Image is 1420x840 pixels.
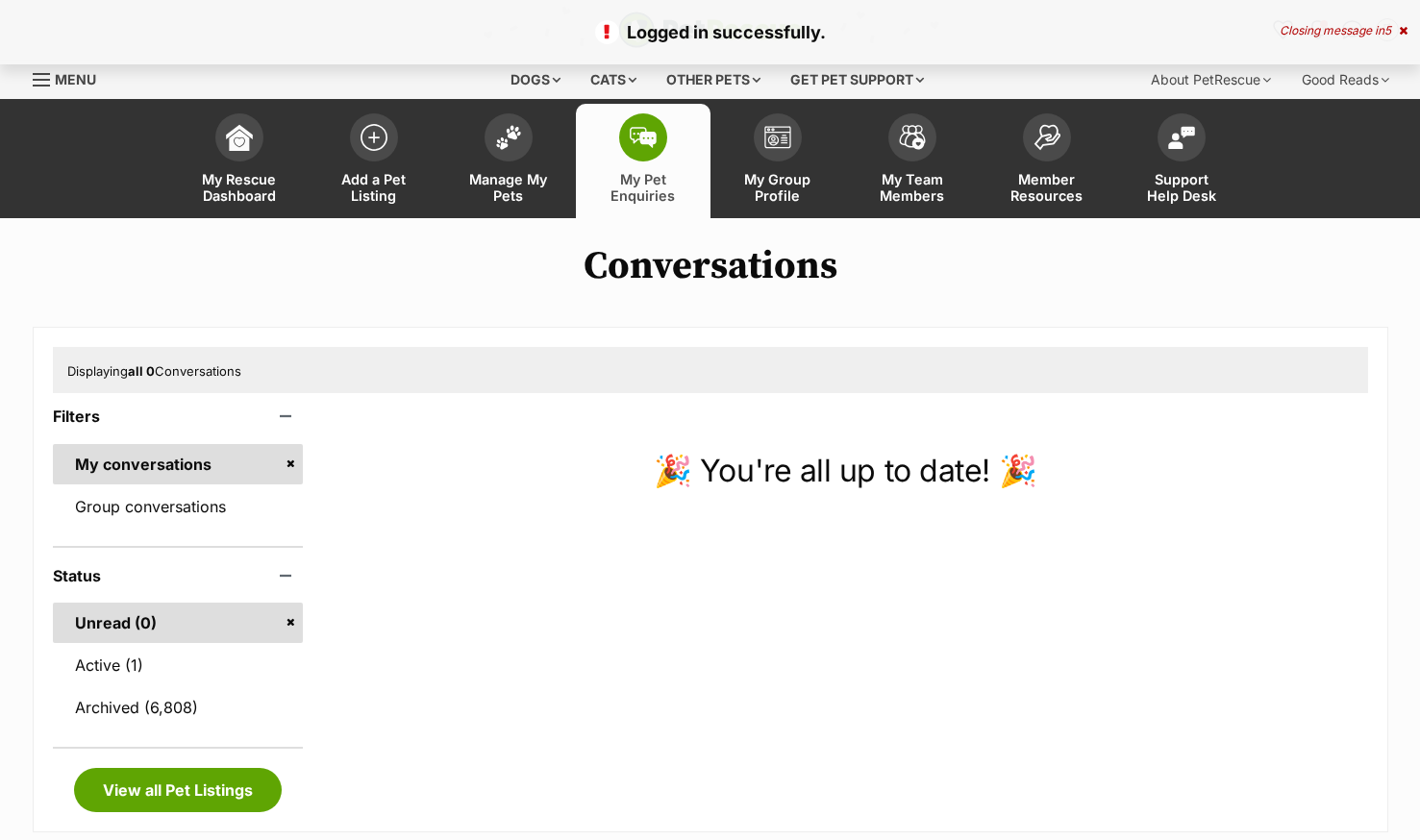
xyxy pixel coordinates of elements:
a: View all Pet Listings [74,768,282,812]
a: Menu [33,61,110,95]
a: My Team Members [845,104,980,218]
img: pet-enquiries-icon-7e3ad2cf08bfb03b45e93fb7055b45f3efa6380592205ae92323e6603595dc1f.svg [630,127,657,148]
img: group-profile-icon-3fa3cf56718a62981997c0bc7e787c4b2cf8bcc04b72c1350f741eb67cf2f40e.svg [764,126,791,149]
span: My Group Profile [735,171,821,204]
div: Cats [577,61,650,99]
img: add-pet-listing-icon-0afa8454b4691262ce3f59096e99ab1cd57d4a30225e0717b998d2c9b9846f56.svg [361,124,387,151]
a: Support Help Desk [1114,104,1249,218]
strong: all 0 [128,363,155,379]
span: My Rescue Dashboard [196,171,283,204]
a: Unread (0) [53,603,304,643]
span: My Team Members [869,171,956,204]
div: Good Reads [1288,61,1403,99]
span: Menu [55,71,96,87]
a: My Group Profile [710,104,845,218]
div: About PetRescue [1137,61,1284,99]
span: Manage My Pets [465,171,552,204]
a: My Rescue Dashboard [172,104,307,218]
a: Add a Pet Listing [307,104,441,218]
span: Member Resources [1004,171,1090,204]
img: help-desk-icon-fdf02630f3aa405de69fd3d07c3f3aa587a6932b1a1747fa1d2bba05be0121f9.svg [1168,126,1195,149]
a: Manage My Pets [441,104,576,218]
a: Archived (6,808) [53,687,304,728]
span: My Pet Enquiries [600,171,686,204]
a: My conversations [53,444,304,484]
div: Other pets [653,61,774,99]
header: Filters [53,408,304,425]
p: 🎉 You're all up to date! 🎉 [322,448,1367,494]
a: Member Resources [980,104,1114,218]
a: My Pet Enquiries [576,104,710,218]
div: Dogs [497,61,574,99]
a: Group conversations [53,486,304,527]
header: Status [53,567,304,584]
img: manage-my-pets-icon-02211641906a0b7f246fdf0571729dbe1e7629f14944591b6c1af311fb30b64b.svg [495,125,522,150]
div: Get pet support [777,61,937,99]
span: Add a Pet Listing [331,171,417,204]
img: dashboard-icon-eb2f2d2d3e046f16d808141f083e7271f6b2e854fb5c12c21221c1fb7104beca.svg [226,124,253,151]
a: Active (1) [53,645,304,685]
span: Support Help Desk [1138,171,1225,204]
img: member-resources-icon-8e73f808a243e03378d46382f2149f9095a855e16c252ad45f914b54edf8863c.svg [1034,124,1060,150]
span: Displaying Conversations [67,363,241,379]
img: team-members-icon-5396bd8760b3fe7c0b43da4ab00e1e3bb1a5d9ba89233759b79545d2d3fc5d0d.svg [899,125,926,150]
